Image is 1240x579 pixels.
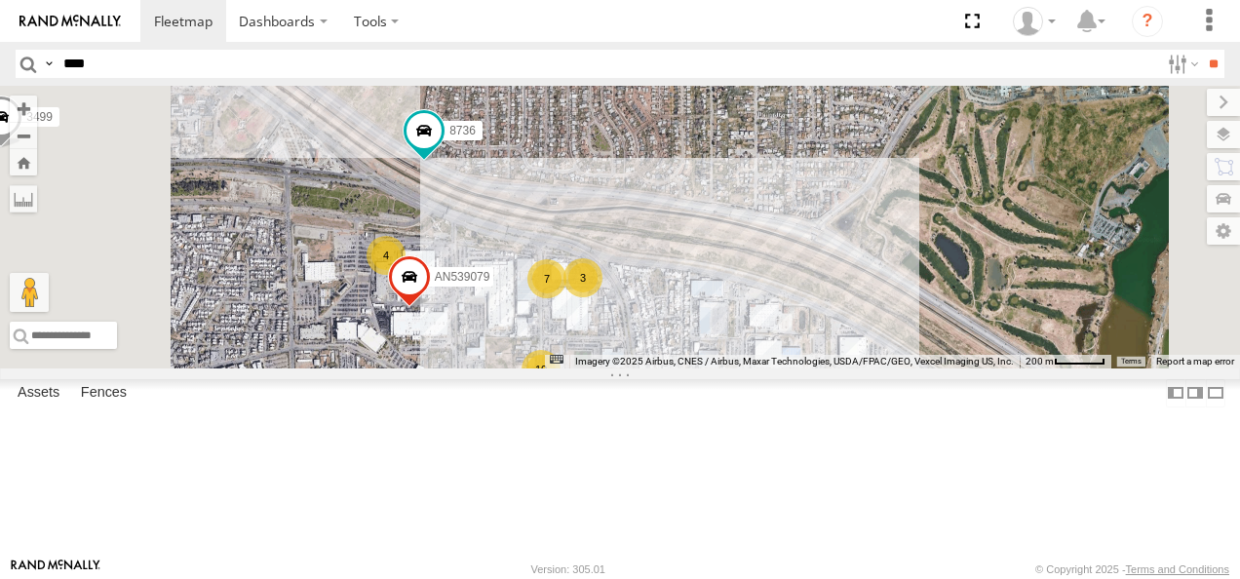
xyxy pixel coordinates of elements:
[8,379,69,406] label: Assets
[1035,563,1229,575] div: © Copyright 2025 -
[1006,7,1063,36] div: Omar Miranda
[1156,356,1234,367] a: Report a map error
[575,356,1014,367] span: Imagery ©2025 Airbus, CNES / Airbus, Maxar Technologies, USDA/FPAC/GEO, Vexcel Imaging US, Inc.
[1185,379,1205,407] label: Dock Summary Table to the Right
[11,560,100,579] a: Visit our Website
[449,125,476,138] span: 8736
[10,149,37,175] button: Zoom Home
[563,258,602,297] div: 3
[10,96,37,122] button: Zoom in
[10,273,49,312] button: Drag Pegman onto the map to open Street View
[1207,217,1240,245] label: Map Settings
[1126,563,1229,575] a: Terms and Conditions
[1020,355,1111,368] button: Map Scale: 200 m per 49 pixels
[10,185,37,212] label: Measure
[71,379,136,406] label: Fences
[550,355,563,364] button: Keyboard shortcuts
[10,122,37,149] button: Zoom out
[26,111,53,125] span: 3499
[19,15,121,28] img: rand-logo.svg
[1026,356,1054,367] span: 200 m
[1206,379,1225,407] label: Hide Summary Table
[41,50,57,78] label: Search Query
[1166,379,1185,407] label: Dock Summary Table to the Left
[1160,50,1202,78] label: Search Filter Options
[522,350,561,389] div: 10
[1121,358,1142,366] a: Terms
[527,259,566,298] div: 7
[435,270,490,284] span: AN539079
[367,236,406,275] div: 4
[1132,6,1163,37] i: ?
[531,563,605,575] div: Version: 305.01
